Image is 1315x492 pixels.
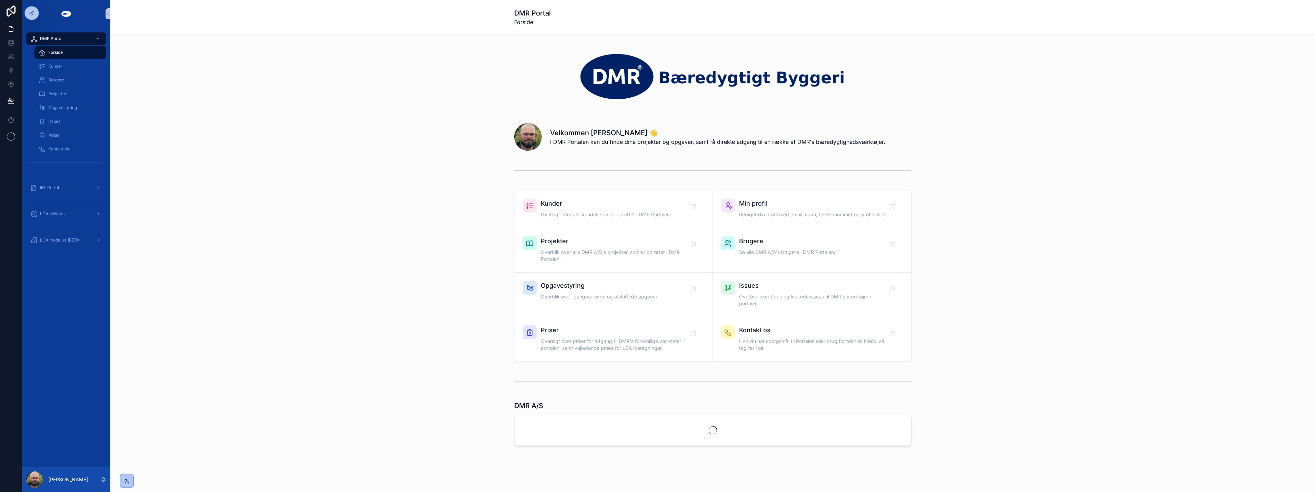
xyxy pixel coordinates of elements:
span: Kunder [48,63,62,69]
img: 30475-dmr_logo_baeredygtigt-byggeri_space-arround---noloco---narrow---transparrent---white-DMR.png [514,51,911,101]
a: Brugere [34,74,106,86]
span: Hvis du har spørgsmål til Portalen eller brug for teknisk hjælp, så tag fat i os! [739,338,892,352]
span: Issues [48,119,60,124]
a: IssuesOverblik over åbne og lukkede issues til DMR's værktøjer i portalen. [713,273,911,317]
a: Priser [34,129,106,141]
a: PriserOversigt over priser for adgang til DMR's forskellige værktøjer i portalen, samt vejledende... [515,317,713,361]
span: Brugere [739,236,835,246]
a: Kontakt os [34,143,106,155]
a: iBL Portal [26,181,106,194]
span: Projekter [541,236,693,246]
span: Overblik over alle DMR A/S's projekter, som er oprettet i DMR Portalen. [541,249,693,263]
span: Overblik over åbne og lukkede issues til DMR's værktøjer i portalen. [739,293,892,307]
span: Kontakt os [739,325,892,335]
span: Oversigt over alle kunder, som er oprettet i DMR Portalen. [541,211,671,218]
a: Forside [34,46,106,59]
span: Min profil [739,199,889,208]
a: Projekter [34,88,106,100]
h1: Velkommen [PERSON_NAME] 👋 [550,128,885,138]
span: Opgavestyring [48,105,77,110]
span: LCA bibliotek [40,211,66,217]
a: DMR Portal [26,32,106,45]
a: Issues [34,115,106,128]
p: [PERSON_NAME] [48,476,88,483]
img: App logo [61,8,72,19]
span: Kunder [541,199,671,208]
span: Forside [514,18,551,26]
a: Opgavestyring [34,101,106,114]
a: Min profilRediger din profil med email, navn, telefonnummer og profilbillede. [713,190,911,228]
span: Issues [739,281,892,291]
span: iBL Portal [40,185,59,190]
span: Opgavestyring [541,281,658,291]
a: LCA bibliotek [26,208,106,220]
span: Priser [541,325,693,335]
span: Forside [48,50,63,55]
span: Se alle DMR A/S's brugere i DMR Portalen. [739,249,835,256]
span: Rediger din profil med email, navn, telefonnummer og profilbillede. [739,211,889,218]
span: Overblik over igangværende og afsluttede opgaver. [541,293,658,300]
a: ProjekterOverblik over alle DMR A/S's projekter, som er oprettet i DMR Portalen. [515,228,713,273]
span: Kontakt os [48,146,69,152]
a: Kontakt osHvis du har spørgsmål til Portalen eller brug for teknisk hjælp, så tag fat i os! [713,317,911,361]
span: Priser [48,132,60,138]
a: OpgavestyringOverblik over igangværende og afsluttede opgaver. [515,273,713,317]
span: Brugere [48,77,64,83]
h1: DMR Portal [514,8,551,18]
span: I DMR Portalen kan du finde dine projekter og opgaver, samt få direkte adgang til en række af DMR... [550,138,885,146]
a: KunderOversigt over alle kunder, som er oprettet i DMR Portalen. [515,190,713,228]
a: LCA modeller (BETA) [26,234,106,246]
span: Oversigt over priser for adgang til DMR's forskellige værktøjer i portalen, samt vejledende prise... [541,338,693,352]
a: BrugereSe alle DMR A/S's brugere i DMR Portalen. [713,228,911,273]
span: LCA modeller (BETA) [40,237,81,243]
span: DMR Portal [40,36,62,41]
span: Projekter [48,91,67,97]
a: Kunder [34,60,106,72]
div: scrollable content [22,28,110,255]
h1: DMR A/S [514,401,543,411]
